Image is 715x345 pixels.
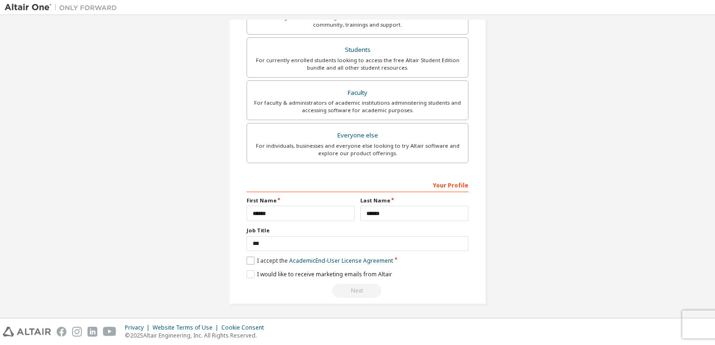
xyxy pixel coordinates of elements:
[247,257,393,265] label: I accept the
[253,57,462,72] div: For currently enrolled students looking to access the free Altair Student Edition bundle and all ...
[72,327,82,337] img: instagram.svg
[360,197,468,204] label: Last Name
[125,331,270,339] p: © 2025 Altair Engineering, Inc. All Rights Reserved.
[253,142,462,157] div: For individuals, businesses and everyone else looking to try Altair software and explore our prod...
[247,270,392,278] label: I would like to receive marketing emails from Altair
[253,99,462,114] div: For faculty & administrators of academic institutions administering students and accessing softwa...
[5,3,122,12] img: Altair One
[247,284,468,298] div: Read and acccept EULA to continue
[247,177,468,192] div: Your Profile
[153,324,221,331] div: Website Terms of Use
[88,327,97,337] img: linkedin.svg
[247,227,468,234] label: Job Title
[103,327,117,337] img: youtube.svg
[253,129,462,142] div: Everyone else
[221,324,270,331] div: Cookie Consent
[289,257,393,265] a: Academic End-User License Agreement
[247,197,355,204] label: First Name
[3,327,51,337] img: altair_logo.svg
[125,324,153,331] div: Privacy
[253,86,462,100] div: Faculty
[57,327,66,337] img: facebook.svg
[253,14,462,29] div: For existing customers looking to access software downloads, HPC resources, community, trainings ...
[253,43,462,57] div: Students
